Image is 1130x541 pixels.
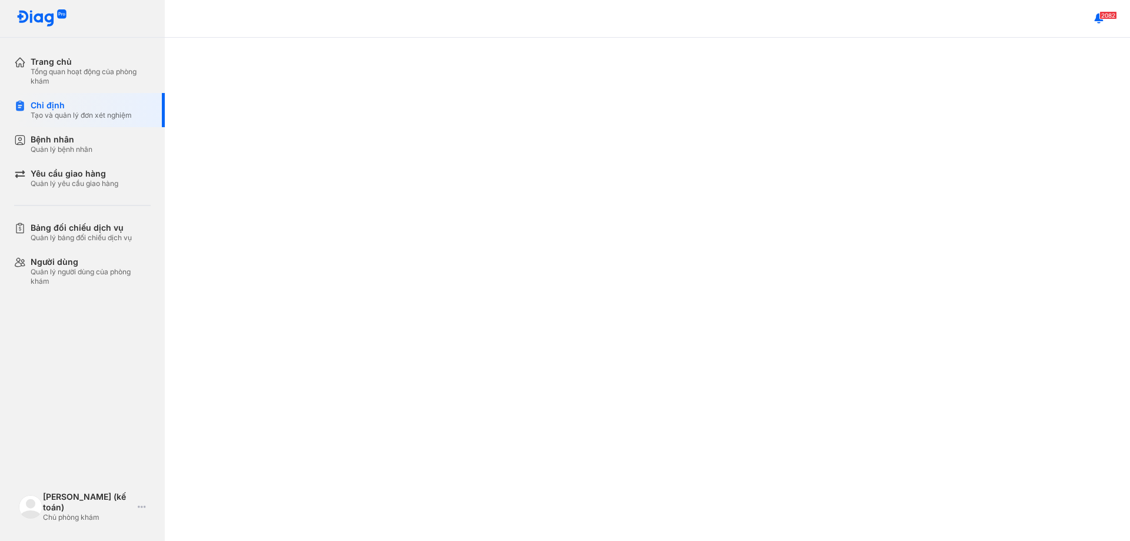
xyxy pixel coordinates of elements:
div: [PERSON_NAME] (kế toán) [43,492,134,513]
span: 2082 [1099,11,1117,19]
div: Quản lý người dùng của phòng khám [31,267,151,286]
img: logo [19,495,42,519]
div: Tạo và quản lý đơn xét nghiệm [31,111,132,120]
div: Tổng quan hoạt động của phòng khám [31,67,151,86]
div: Chủ phòng khám [43,513,134,522]
div: Bệnh nhân [31,134,92,145]
div: Trang chủ [31,57,151,67]
div: Người dùng [31,257,151,267]
div: Quản lý bệnh nhân [31,145,92,154]
div: Yêu cầu giao hàng [31,168,118,179]
div: Quản lý bảng đối chiếu dịch vụ [31,233,132,243]
div: Bảng đối chiếu dịch vụ [31,223,132,233]
div: Chỉ định [31,100,132,111]
div: Quản lý yêu cầu giao hàng [31,179,118,188]
img: logo [16,9,67,28]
